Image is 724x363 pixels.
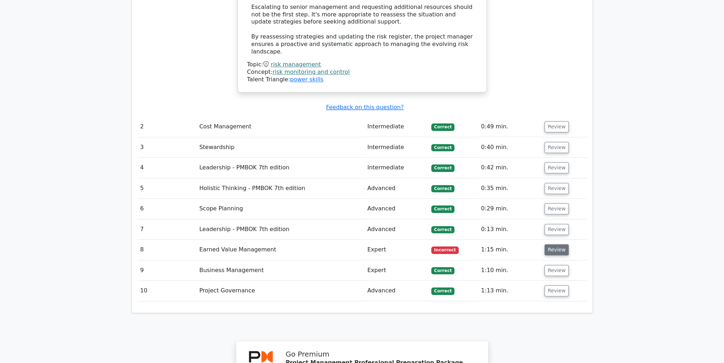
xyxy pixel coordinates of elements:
[478,158,542,178] td: 0:42 min.
[478,199,542,219] td: 0:29 min.
[364,137,428,158] td: Intermediate
[478,117,542,137] td: 0:49 min.
[431,205,454,213] span: Correct
[197,137,365,158] td: Stewardship
[545,162,569,173] button: Review
[478,219,542,240] td: 0:13 min.
[364,260,428,281] td: Expert
[197,117,365,137] td: Cost Management
[431,185,454,192] span: Correct
[137,117,197,137] td: 2
[137,178,197,199] td: 5
[431,226,454,233] span: Correct
[431,164,454,172] span: Correct
[137,199,197,219] td: 6
[364,178,428,199] td: Advanced
[272,68,350,75] a: risk monitoring and control
[137,281,197,301] td: 10
[247,61,477,68] div: Topic:
[326,104,403,111] a: Feedback on this question?
[478,240,542,260] td: 1:15 min.
[247,61,477,83] div: Talent Triangle:
[431,123,454,131] span: Correct
[364,281,428,301] td: Advanced
[197,281,365,301] td: Project Governance
[197,158,365,178] td: Leadership - PMBOK 7th edition
[545,203,569,214] button: Review
[247,68,477,76] div: Concept:
[364,240,428,260] td: Expert
[364,158,428,178] td: Intermediate
[197,240,365,260] td: Earned Value Management
[431,267,454,274] span: Correct
[431,246,459,254] span: Incorrect
[431,144,454,151] span: Correct
[478,137,542,158] td: 0:40 min.
[431,287,454,295] span: Correct
[197,219,365,240] td: Leadership - PMBOK 7th edition
[545,224,569,235] button: Review
[290,76,323,83] a: power skills
[545,183,569,194] button: Review
[137,240,197,260] td: 8
[545,121,569,132] button: Review
[478,281,542,301] td: 1:13 min.
[545,244,569,255] button: Review
[137,137,197,158] td: 3
[364,117,428,137] td: Intermediate
[137,219,197,240] td: 7
[271,61,321,68] a: risk management
[137,260,197,281] td: 9
[478,178,542,199] td: 0:35 min.
[478,260,542,281] td: 1:10 min.
[364,219,428,240] td: Advanced
[137,158,197,178] td: 4
[545,285,569,296] button: Review
[197,199,365,219] td: Scope Planning
[364,199,428,219] td: Advanced
[545,142,569,153] button: Review
[197,260,365,281] td: Business Management
[197,178,365,199] td: Holistic Thinking - PMBOK 7th edition
[545,265,569,276] button: Review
